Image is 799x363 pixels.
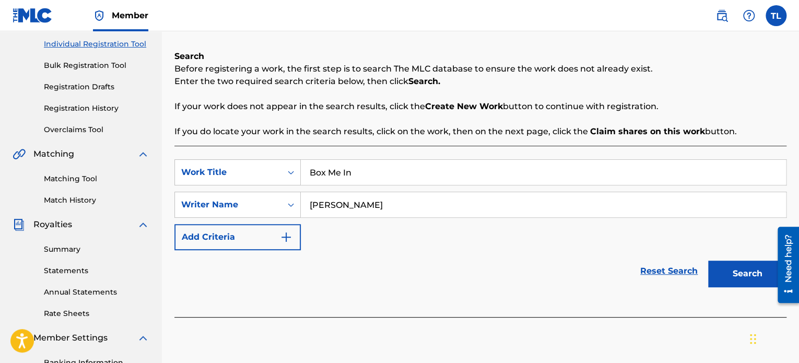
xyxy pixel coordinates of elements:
a: Summary [44,244,149,255]
iframe: Chat Widget [747,313,799,363]
button: Search [708,261,786,287]
a: Match History [44,195,149,206]
p: If you do locate your work in the search results, click on the work, then on the next page, click... [174,125,786,138]
a: Rate Sheets [44,308,149,319]
a: Registration Drafts [44,81,149,92]
a: Individual Registration Tool [44,39,149,50]
strong: Claim shares on this work [590,126,705,136]
p: If your work does not appear in the search results, click the button to continue with registration. [174,100,786,113]
iframe: Resource Center [770,223,799,307]
strong: Search. [408,76,440,86]
div: Help [738,5,759,26]
img: Member Settings [13,332,25,344]
img: expand [137,148,149,160]
a: Registration History [44,103,149,114]
strong: Create New Work [425,101,503,111]
span: Member Settings [33,332,108,344]
div: Work Title [181,166,275,179]
img: 9d2ae6d4665cec9f34b9.svg [280,231,292,243]
a: Statements [44,265,149,276]
span: Member [112,9,148,21]
img: expand [137,332,149,344]
a: Reset Search [635,260,703,283]
a: Matching Tool [44,173,149,184]
img: Royalties [13,218,25,231]
div: User Menu [766,5,786,26]
img: help [743,9,755,22]
a: Bulk Registration Tool [44,60,149,71]
span: Matching [33,148,74,160]
button: Add Criteria [174,224,301,250]
img: MLC Logo [13,8,53,23]
a: Public Search [711,5,732,26]
span: Royalties [33,218,72,231]
img: search [715,9,728,22]
form: Search Form [174,159,786,292]
p: Enter the two required search criteria below, then click [174,75,786,88]
div: Drag [750,323,756,355]
div: Writer Name [181,198,275,211]
img: Matching [13,148,26,160]
img: Top Rightsholder [93,9,105,22]
b: Search [174,51,204,61]
p: Before registering a work, the first step is to search The MLC database to ensure the work does n... [174,63,786,75]
a: Overclaims Tool [44,124,149,135]
a: Annual Statements [44,287,149,298]
img: expand [137,218,149,231]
